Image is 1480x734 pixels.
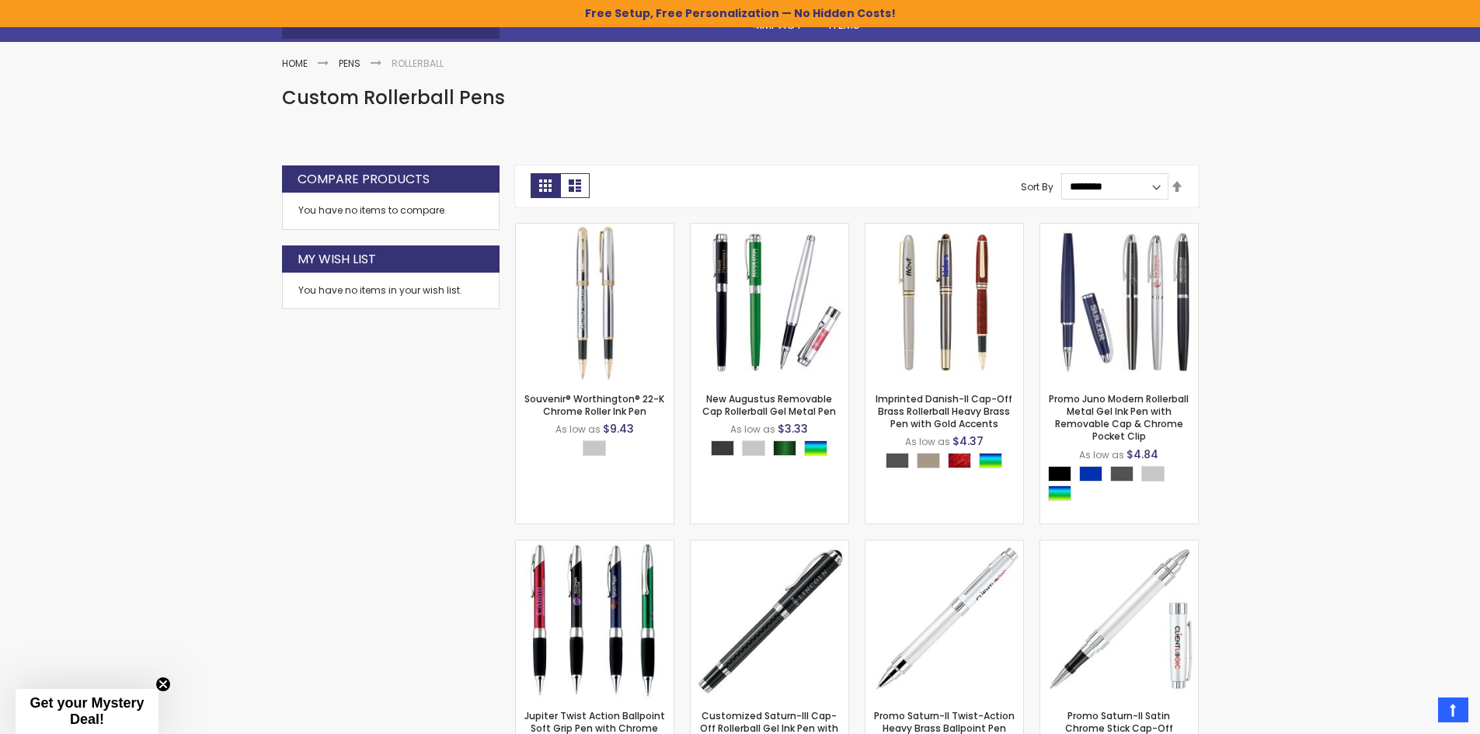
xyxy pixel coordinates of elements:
strong: Compare Products [298,171,430,188]
div: Metallic Green [773,440,796,456]
a: Souvenir® Worthington® 22-K Chrome Roller Ink Pen [524,392,664,418]
a: Jupiter Twist Action Ballpoint Soft Grip Pen with Chrome Accents [516,540,674,553]
img: Promo Saturn-II Twist-Action Heavy Brass Ballpoint Pen [865,541,1023,698]
a: Imprinted Danish-II Cap-Off Brass Rollerball Heavy Brass Pen with Gold Accents [876,392,1012,430]
a: Home [282,57,308,70]
span: As low as [905,435,950,448]
a: Promo Saturn-II Satin Chrome Stick Cap-Off Rollerball Pen [1040,540,1198,553]
span: Get your Mystery Deal! [30,695,144,727]
a: Promo Saturn-II Twist-Action Heavy Brass Ballpoint Pen [865,540,1023,553]
div: Marble Burgundy [948,453,971,468]
span: As low as [730,423,775,436]
div: Assorted [979,453,1002,468]
span: $4.37 [952,433,984,449]
div: Select A Color [1048,466,1198,505]
div: Select A Color [886,453,1010,472]
span: $9.43 [603,421,634,437]
img: Imprinted Danish-II Cap-Off Brass Rollerball Heavy Brass Pen with Gold Accents [865,224,1023,381]
h1: Custom Rollerball Pens [282,85,1199,110]
a: Souvenir® Worthington® 22-K Chrome Roller Ink Pen [516,223,674,236]
span: $3.33 [778,421,808,437]
label: Sort By [1021,179,1053,193]
a: New Augustus Removable Cap Rollerball Gel Metal Pen [691,223,848,236]
a: Customized Saturn-III Cap-Off Rollerball Gel Ink Pen with Removable Brass Cap [691,540,848,553]
strong: Rollerball [392,57,444,70]
span: As low as [1079,448,1124,461]
span: As low as [555,423,601,436]
div: Blue [1079,466,1102,482]
img: New Augustus Removable Cap Rollerball Gel Metal Pen [691,224,848,381]
strong: Grid [531,173,560,198]
div: Get your Mystery Deal!Close teaser [16,689,158,734]
img: Customized Saturn-III Cap-Off Rollerball Gel Ink Pen with Removable Brass Cap [691,541,848,698]
div: Assorted [1048,485,1071,501]
div: Gunmetal [886,453,909,468]
span: $4.84 [1127,447,1158,462]
div: Select A Color [711,440,835,460]
div: Select A Color [583,440,614,460]
div: Gunmetal [1110,466,1134,482]
a: Promo Juno Modern Rollerball Metal Gel Ink Pen with Removable Cap & Chrome Pocket Clip [1049,392,1189,444]
div: Silver [742,440,765,456]
a: New Augustus Removable Cap Rollerball Gel Metal Pen [702,392,836,418]
div: You have no items to compare. [282,193,500,229]
div: Black [1048,466,1071,482]
div: You have no items in your wish list. [298,284,483,297]
div: Silver [583,440,606,456]
img: Promo Saturn-II Satin Chrome Stick Cap-Off Rollerball Pen [1040,541,1198,698]
div: Nickel [917,453,940,468]
a: Promo Juno Modern Rollerball Metal Gel Ink Pen with Removable Cap & Chrome Pocket Clip [1040,223,1198,236]
a: Imprinted Danish-II Cap-Off Brass Rollerball Heavy Brass Pen with Gold Accents [865,223,1023,236]
div: Assorted [804,440,827,456]
div: Matte Black [711,440,734,456]
strong: My Wish List [298,251,376,268]
div: Silver [1141,466,1165,482]
button: Close teaser [155,677,171,692]
img: Jupiter Twist Action Ballpoint Soft Grip Pen with Chrome Accents [516,541,674,698]
a: Pens [339,57,360,70]
img: Souvenir® Worthington® 22-K Chrome Roller Ink Pen [516,224,674,381]
img: Promo Juno Modern Rollerball Metal Gel Ink Pen with Removable Cap & Chrome Pocket Clip [1040,224,1198,381]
